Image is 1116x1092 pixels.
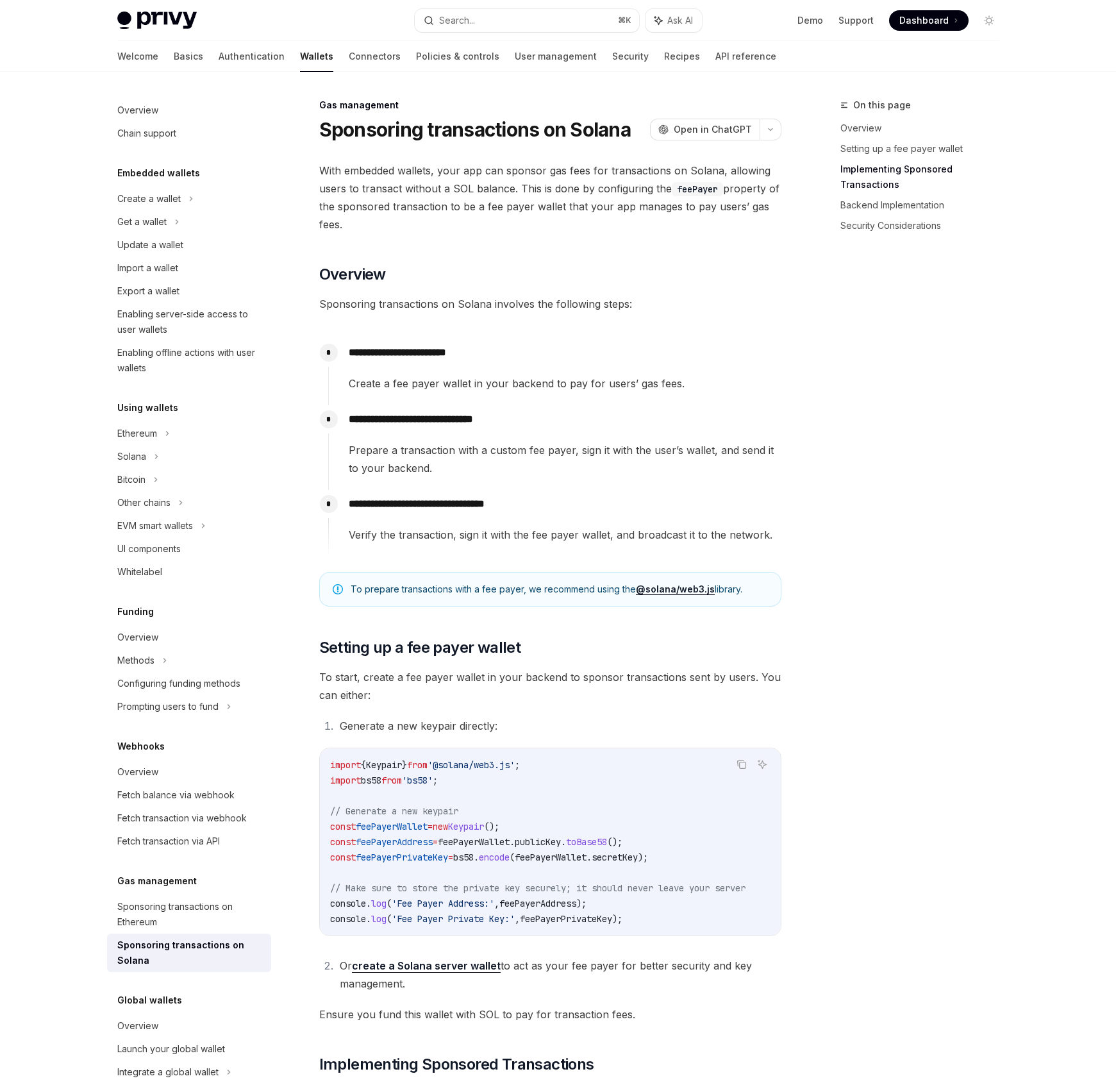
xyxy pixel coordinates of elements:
[840,215,1010,236] a: Security Considerations
[319,637,521,658] span: Setting up a fee payer wallet
[107,537,271,560] a: UI components
[117,260,178,276] div: Import a wallet
[433,821,448,832] span: new
[576,898,587,909] span: );
[117,787,235,803] div: Fetch balance via webhook
[117,604,154,619] h5: Funding
[371,898,387,909] span: log
[838,14,874,27] a: Support
[349,41,401,72] a: Connectors
[117,165,200,181] h5: Embedded wallets
[415,9,639,32] button: Search...⌘K
[300,41,333,72] a: Wallets
[645,9,702,32] button: Ask AI
[117,237,183,253] div: Update a wallet
[402,759,407,771] span: }
[438,836,510,848] span: feePayerWallet
[330,852,356,863] span: const
[636,584,715,595] a: @solana/web3.js
[453,852,474,863] span: bs58
[366,898,371,909] span: .
[117,873,197,889] h5: Gas management
[674,123,752,136] span: Open in ChatGPT
[330,775,361,786] span: import
[107,1037,271,1061] a: Launch your global wallet
[515,41,597,72] a: User management
[117,630,158,645] div: Overview
[840,159,1010,195] a: Implementing Sponsored Transactions
[117,564,162,580] div: Whitelabel
[979,10,999,31] button: Toggle dark mode
[510,852,515,863] span: (
[330,898,366,909] span: console
[392,913,515,925] span: 'Fee Payer Private Key:'
[117,899,263,930] div: Sponsoring transactions on Ethereum
[361,775,381,786] span: bs58
[117,699,219,714] div: Prompting users to fund
[330,759,361,771] span: import
[107,122,271,145] a: Chain support
[433,775,438,786] span: ;
[612,41,649,72] a: Security
[407,759,428,771] span: from
[448,852,453,863] span: =
[664,41,700,72] a: Recipes
[107,934,271,972] a: Sponsoring transactions on Solana
[754,756,770,773] button: Ask AI
[499,898,576,909] span: feePayerAddress
[840,139,1010,159] a: Setting up a fee payer wallet
[618,15,631,26] span: ⌘ K
[356,852,448,863] span: feePayerPrivateKey
[117,739,165,754] h5: Webhooks
[107,233,271,256] a: Update a wallet
[733,756,750,773] button: Copy the contents from the code block
[416,41,499,72] a: Policies & controls
[853,97,911,113] span: On this page
[319,1005,781,1023] span: Ensure you fund this wallet with SOL to pay for transaction fees.
[117,653,154,668] div: Methods
[107,895,271,934] a: Sponsoring transactions on Ethereum
[117,541,181,557] div: UI components
[428,759,515,771] span: '@solana/web3.js'
[117,676,240,691] div: Configuring funding methods
[515,852,587,863] span: feePayerWallet
[117,126,176,141] div: Chain support
[448,821,484,832] span: Keypair
[650,119,760,140] button: Open in ChatGPT
[351,583,768,596] span: To prepare transactions with a fee payer, we recommend using the library.
[612,913,622,925] span: );
[352,959,501,973] a: create a Solana server wallet
[433,836,438,848] span: =
[349,441,781,477] span: Prepare a transaction with a custom fee payer, sign it with the user’s wallet, and send it to you...
[117,764,158,780] div: Overview
[117,41,158,72] a: Welcome
[117,449,146,464] div: Solana
[672,182,723,196] code: feePayer
[566,836,607,848] span: toBase58
[349,526,781,544] span: Verify the transaction, sign it with the fee payer wallet, and broadcast it to the network.
[107,807,271,830] a: Fetch transaction via webhook
[715,41,776,72] a: API reference
[117,191,181,206] div: Create a wallet
[107,256,271,280] a: Import a wallet
[117,1064,219,1080] div: Integrate a global wallet
[319,295,781,313] span: Sponsoring transactions on Solana involves the following steps:
[361,759,366,771] span: {
[889,10,969,31] a: Dashboard
[484,821,499,832] span: ();
[117,993,182,1008] h5: Global wallets
[428,821,433,832] span: =
[371,913,387,925] span: log
[117,1041,225,1057] div: Launch your global wallet
[117,400,178,416] h5: Using wallets
[392,898,494,909] span: 'Fee Payer Address:'
[319,1054,594,1075] span: Implementing Sponsored Transactions
[330,836,356,848] span: const
[319,99,781,112] div: Gas management
[474,852,479,863] span: .
[107,760,271,784] a: Overview
[107,99,271,122] a: Overview
[840,195,1010,215] a: Backend Implementation
[387,898,392,909] span: (
[107,1014,271,1037] a: Overview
